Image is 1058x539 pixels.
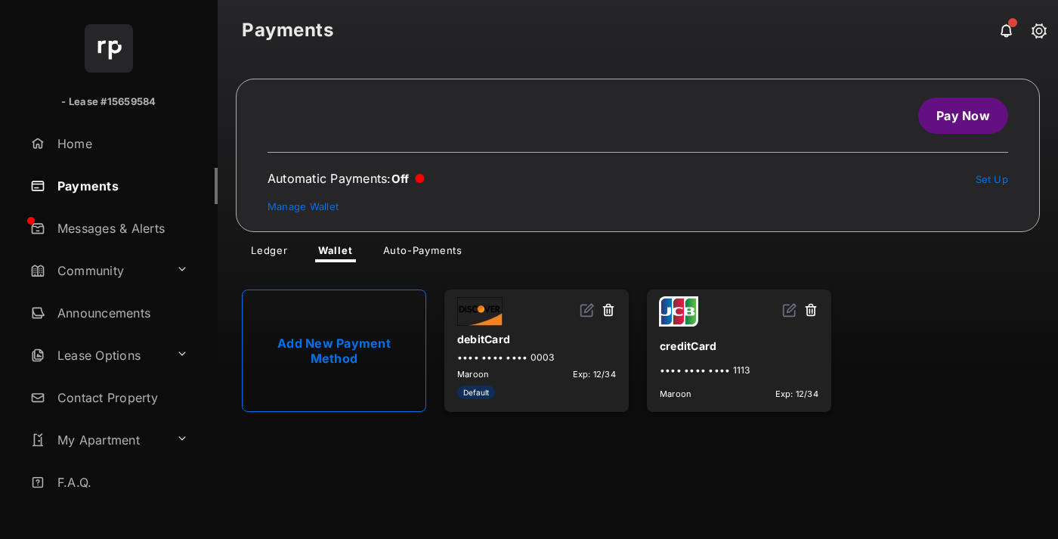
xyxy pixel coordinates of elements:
a: Community [24,252,170,289]
img: svg+xml;base64,PHN2ZyB4bWxucz0iaHR0cDovL3d3dy53My5vcmcvMjAwMC9zdmciIHdpZHRoPSI2NCIgaGVpZ2h0PSI2NC... [85,24,133,73]
a: Announcements [24,295,218,331]
span: Maroon [457,369,490,379]
div: debitCard [457,327,616,352]
a: Ledger [239,244,300,262]
span: Maroon [660,389,692,399]
a: Set Up [976,173,1009,185]
a: Payments [24,168,218,204]
img: svg+xml;base64,PHN2ZyB2aWV3Qm94PSIwIDAgMjQgMjQiIHdpZHRoPSIxNiIgaGVpZ2h0PSIxNiIgZmlsbD0ibm9uZSIgeG... [782,302,797,318]
a: Messages & Alerts [24,210,218,246]
div: Automatic Payments : [268,171,425,186]
div: •••• •••• •••• 0003 [457,352,616,363]
a: Lease Options [24,337,170,373]
a: My Apartment [24,422,170,458]
span: Exp: 12/34 [775,389,818,399]
div: creditCard [660,333,818,358]
a: Manage Wallet [268,200,339,212]
span: Off [391,172,410,186]
div: •••• •••• •••• 1113 [660,364,818,376]
strong: Payments [242,21,333,39]
a: F.A.Q. [24,464,218,500]
a: Contact Property [24,379,218,416]
span: Exp: 12/34 [573,369,616,379]
a: Wallet [306,244,365,262]
p: - Lease #15659584 [61,94,156,110]
a: Home [24,125,218,162]
a: Add New Payment Method [242,290,426,412]
img: svg+xml;base64,PHN2ZyB2aWV3Qm94PSIwIDAgMjQgMjQiIHdpZHRoPSIxNiIgaGVpZ2h0PSIxNiIgZmlsbD0ibm9uZSIgeG... [580,302,595,318]
a: Auto-Payments [371,244,475,262]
